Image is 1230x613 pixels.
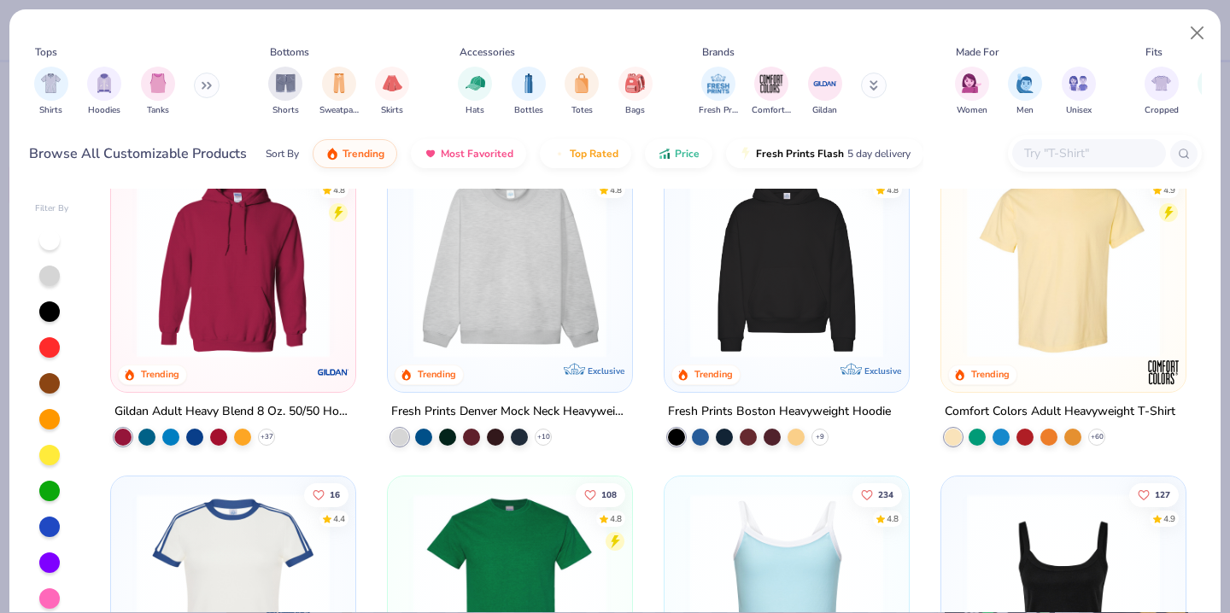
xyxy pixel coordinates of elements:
button: Close [1181,17,1214,50]
div: Accessories [460,44,515,60]
img: Totes Image [572,73,591,93]
div: Fresh Prints Boston Heavyweight Hoodie [668,401,891,423]
span: Most Favorited [441,147,513,161]
img: Gildan logo [316,355,350,389]
div: Browse All Customizable Products [29,143,247,164]
span: Skirts [381,104,403,117]
div: Filter By [35,202,69,215]
button: Most Favorited [411,139,526,168]
img: Comfort Colors logo [1145,355,1180,389]
span: Unisex [1066,104,1092,117]
div: Tops [35,44,57,60]
div: filter for Tanks [141,67,175,117]
button: Top Rated [540,139,631,168]
img: Men Image [1016,73,1034,93]
div: 4.8 [887,512,899,525]
img: f5d85501-0dbb-4ee4-b115-c08fa3845d83 [405,165,615,358]
button: filter button [319,67,359,117]
img: Hoodies Image [95,73,114,93]
img: Sweatpants Image [330,73,348,93]
div: Gildan Adult Heavy Blend 8 Oz. 50/50 Hooded Sweatshirt [114,401,352,423]
img: trending.gif [325,147,339,161]
button: Like [305,482,349,506]
div: Fits [1145,44,1163,60]
span: Exclusive [864,365,901,377]
input: Try "T-Shirt" [1022,143,1154,163]
div: 4.8 [610,512,622,525]
div: filter for Hoodies [87,67,121,117]
img: flash.gif [739,147,753,161]
span: Men [1016,104,1034,117]
div: filter for Cropped [1145,67,1179,117]
span: + 37 [261,432,273,442]
div: Comfort Colors Adult Heavyweight T-Shirt [945,401,1175,423]
span: 5 day delivery [847,144,911,164]
span: Tanks [147,104,169,117]
button: filter button [458,67,492,117]
button: filter button [141,67,175,117]
button: filter button [1145,67,1179,117]
img: 01756b78-01f6-4cc6-8d8a-3c30c1a0c8ac [128,165,338,358]
button: Like [852,482,902,506]
img: Shorts Image [276,73,296,93]
div: 4.8 [887,184,899,196]
span: Shorts [272,104,299,117]
div: filter for Hats [458,67,492,117]
div: filter for Fresh Prints [699,67,738,117]
img: Gildan Image [812,71,838,96]
div: filter for Skirts [375,67,409,117]
div: filter for Gildan [808,67,842,117]
span: Hats [466,104,484,117]
img: Unisex Image [1069,73,1088,93]
div: Bottoms [270,44,309,60]
div: filter for Bags [618,67,653,117]
button: Fresh Prints Flash5 day delivery [726,139,923,168]
button: filter button [1008,67,1042,117]
button: Like [576,482,625,506]
div: 4.9 [1163,512,1175,525]
span: 16 [331,490,341,499]
button: Trending [313,139,397,168]
button: filter button [375,67,409,117]
div: filter for Shirts [34,67,68,117]
span: Bags [625,104,645,117]
span: Fresh Prints [699,104,738,117]
button: filter button [752,67,791,117]
button: filter button [268,67,302,117]
span: 234 [878,490,893,499]
span: Top Rated [570,147,618,161]
span: Comfort Colors [752,104,791,117]
img: most_fav.gif [424,147,437,161]
div: Brands [702,44,735,60]
img: Shirts Image [41,73,61,93]
span: Sweatpants [319,104,359,117]
div: filter for Sweatpants [319,67,359,117]
div: filter for Comfort Colors [752,67,791,117]
div: filter for Unisex [1062,67,1096,117]
img: TopRated.gif [553,147,566,161]
img: Comfort Colors Image [758,71,784,96]
button: filter button [955,67,989,117]
button: filter button [565,67,599,117]
img: Fresh Prints Image [706,71,731,96]
span: + 10 [537,432,550,442]
div: filter for Bottles [512,67,546,117]
span: Exclusive [588,365,624,377]
div: Fresh Prints Denver Mock Neck Heavyweight Sweatshirt [391,401,629,423]
img: 91acfc32-fd48-4d6b-bdad-a4c1a30ac3fc [682,165,892,358]
button: filter button [699,67,738,117]
button: filter button [34,67,68,117]
img: 029b8af0-80e6-406f-9fdc-fdf898547912 [958,165,1168,358]
button: Price [645,139,712,168]
span: 108 [601,490,617,499]
span: Price [675,147,700,161]
div: 4.8 [334,184,346,196]
span: Fresh Prints Flash [756,147,844,161]
span: Gildan [812,104,837,117]
div: filter for Totes [565,67,599,117]
div: 4.4 [334,512,346,525]
div: Made For [956,44,999,60]
div: 4.9 [1163,184,1175,196]
span: Totes [571,104,593,117]
div: Sort By [266,146,299,161]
